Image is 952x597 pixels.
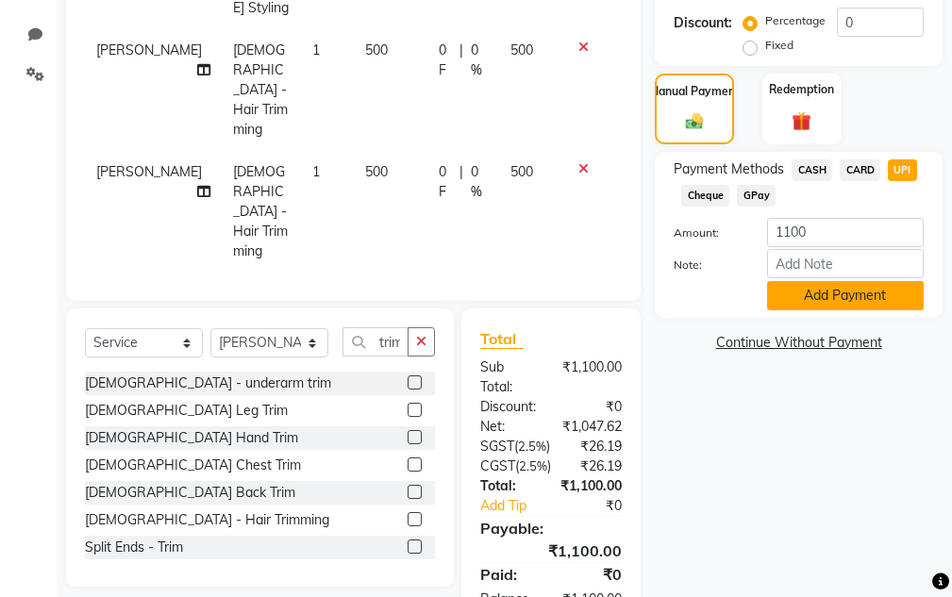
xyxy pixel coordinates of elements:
div: ( ) [466,456,565,476]
span: CGST [480,457,515,474]
span: | [459,41,463,80]
span: 1 [312,163,320,180]
div: ₹1,100.00 [548,357,636,397]
span: 500 [365,163,388,180]
img: _cash.svg [680,111,709,131]
span: 0 % [471,162,488,202]
div: ( ) [466,437,564,456]
div: [DEMOGRAPHIC_DATA] Hand Trim [85,428,298,448]
img: _gift.svg [786,109,817,133]
input: Search or Scan [342,327,409,357]
span: 2.5% [519,458,547,473]
span: GPay [737,185,776,207]
div: [DEMOGRAPHIC_DATA] Chest Trim [85,456,301,475]
input: Add Note [767,249,924,278]
span: 1 [312,41,320,58]
span: Payment Methods [674,159,784,179]
label: Fixed [765,37,793,54]
div: [DEMOGRAPHIC_DATA] - Hair Trimming [85,510,329,530]
div: ₹1,047.62 [548,417,636,437]
div: Sub Total: [466,357,548,397]
span: 0 F [439,41,453,80]
a: Add Tip [466,496,565,516]
span: 2.5% [518,439,546,454]
button: Add Payment [767,281,924,310]
label: Note: [660,257,752,274]
div: Payable: [466,517,636,539]
div: [DEMOGRAPHIC_DATA] Back Trim [85,483,295,503]
span: Total [480,329,524,349]
span: 500 [365,41,388,58]
div: Total: [466,476,546,496]
div: ₹0 [551,563,636,586]
span: [PERSON_NAME] [96,163,202,180]
div: ₹1,100.00 [466,539,636,562]
div: ₹1,100.00 [546,476,636,496]
span: CARD [840,159,880,181]
span: Cheque [681,185,729,207]
span: [DEMOGRAPHIC_DATA] - Hair Trimming [233,163,288,259]
div: Discount: [466,397,551,417]
span: UPI [888,159,917,181]
div: Net: [466,417,548,437]
span: [DEMOGRAPHIC_DATA] - Hair Trimming [233,41,288,138]
span: | [459,162,463,202]
a: Continue Without Payment [659,333,939,353]
span: 0 % [471,41,488,80]
span: 500 [510,41,533,58]
span: 0 F [439,162,453,202]
span: CASH [792,159,832,181]
div: Split Ends - Trim [85,538,183,557]
span: [PERSON_NAME] [96,41,202,58]
div: Discount: [674,13,732,33]
div: ₹0 [551,397,636,417]
div: Paid: [466,563,551,586]
span: SGST [480,438,514,455]
div: ₹0 [565,496,636,516]
label: Redemption [769,81,834,98]
input: Amount [767,218,924,247]
label: Amount: [660,224,752,241]
div: [DEMOGRAPHIC_DATA] Leg Trim [85,401,288,421]
label: Manual Payment [649,83,740,100]
div: ₹26.19 [565,456,636,476]
span: 500 [510,163,533,180]
div: [DEMOGRAPHIC_DATA] - underarm trim [85,373,331,393]
div: ₹26.19 [564,437,636,456]
label: Percentage [765,12,826,29]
